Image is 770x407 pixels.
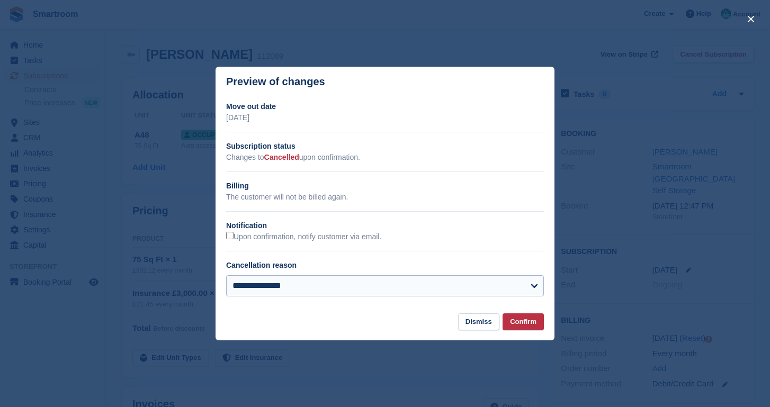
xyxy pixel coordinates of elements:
label: Upon confirmation, notify customer via email. [226,232,381,242]
input: Upon confirmation, notify customer via email. [226,232,234,239]
label: Cancellation reason [226,261,297,269]
button: Dismiss [458,313,499,331]
h2: Notification [226,220,544,231]
p: Changes to upon confirmation. [226,152,544,163]
p: Preview of changes [226,76,325,88]
button: close [742,11,759,28]
p: The customer will not be billed again. [226,192,544,203]
h2: Subscription status [226,141,544,152]
p: [DATE] [226,112,544,123]
button: Confirm [503,313,544,331]
h2: Move out date [226,101,544,112]
span: Cancelled [264,153,299,161]
h2: Billing [226,180,544,192]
